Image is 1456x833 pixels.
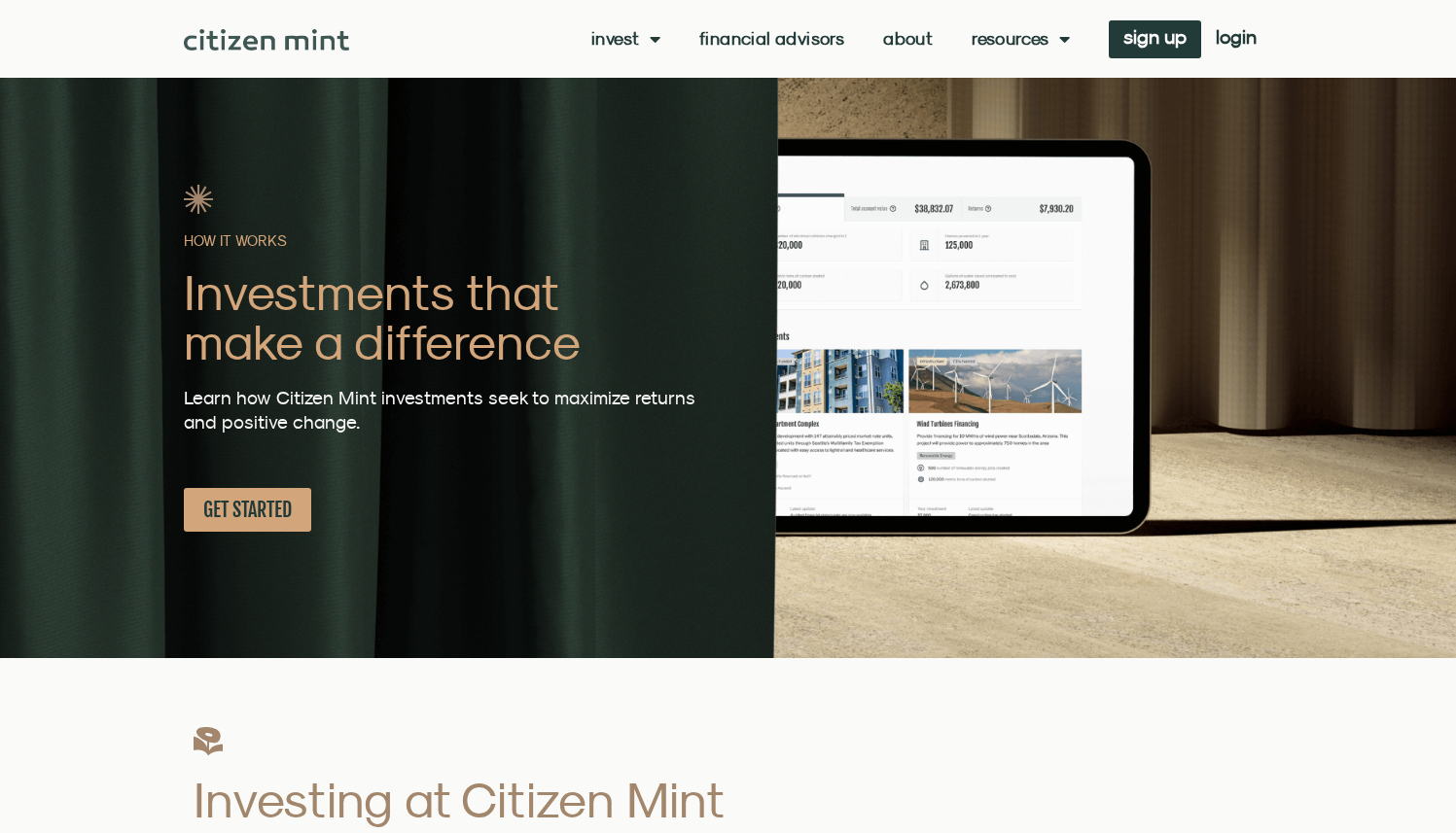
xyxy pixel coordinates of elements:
[184,233,711,248] h2: HOW IT WORKS
[1201,20,1271,58] a: login
[184,488,311,532] a: GET STARTED
[184,29,350,51] img: Citizen Mint
[972,29,1070,49] a: Resources
[883,29,933,49] a: About
[1123,30,1187,44] span: sign up
[591,29,1070,49] nav: Menu
[591,29,660,49] a: Invest
[1109,20,1201,58] a: sign up
[194,775,900,824] h2: Investing at Citizen Mint
[194,726,223,755] img: flower1_DG
[184,267,711,366] h2: Investments that make a difference
[699,29,844,49] a: Financial Advisors
[184,387,695,433] span: Learn how Citizen Mint investments seek to maximize returns and positive change.
[1216,30,1257,44] span: login
[203,498,292,522] span: GET STARTED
